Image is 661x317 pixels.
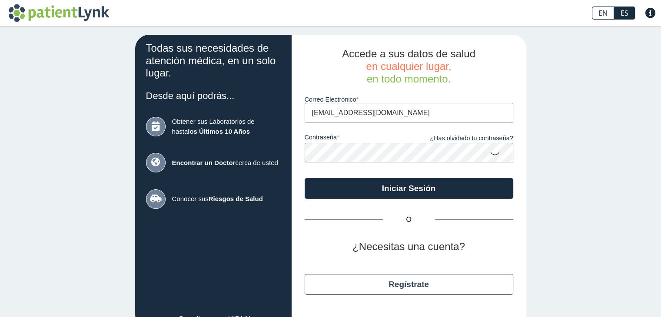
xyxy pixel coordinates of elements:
b: Riesgos de Salud [209,195,263,202]
h2: ¿Necesitas una cuenta? [305,241,513,253]
button: Iniciar Sesión [305,178,513,199]
h2: Todas sus necesidades de atención médica, en un solo lugar. [146,42,281,79]
span: en todo momento. [367,73,451,85]
a: ES [614,7,635,20]
b: Encontrar un Doctor [172,159,236,166]
span: O [383,215,435,225]
span: Conocer sus [172,194,281,204]
a: EN [592,7,614,20]
button: Regístrate [305,274,513,295]
span: Accede a sus datos de salud [342,48,475,59]
span: cerca de usted [172,158,281,168]
b: los Últimos 10 Años [188,128,250,135]
span: en cualquier lugar, [366,60,451,72]
label: contraseña [305,134,409,143]
label: Correo Electrónico [305,96,513,103]
a: ¿Has olvidado tu contraseña? [409,134,513,143]
span: Obtener sus Laboratorios de hasta [172,117,281,136]
h3: Desde aquí podrás... [146,90,281,101]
